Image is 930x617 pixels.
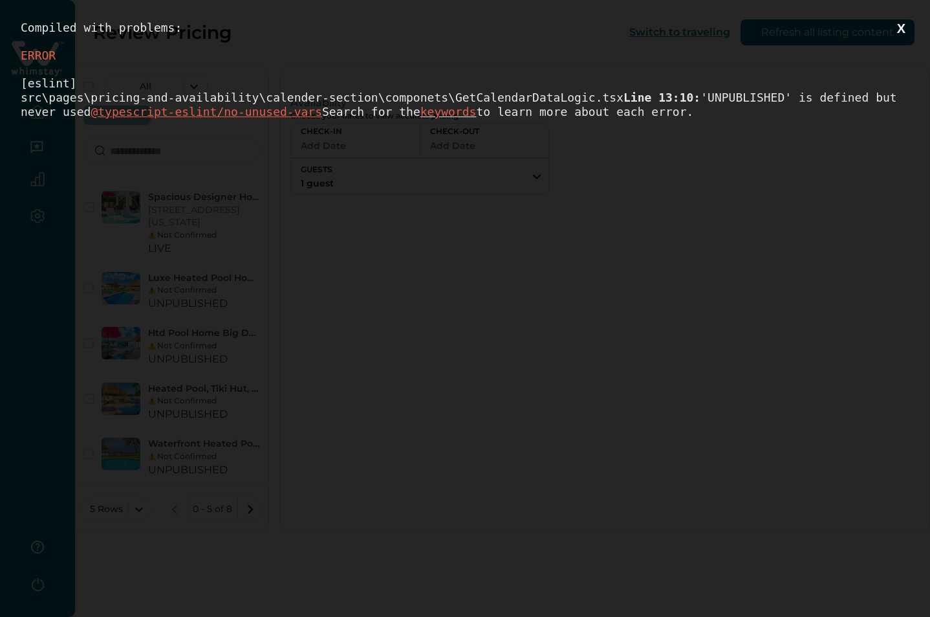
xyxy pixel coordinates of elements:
span: Compiled with problems: [21,21,182,34]
span: Line 13:10: [623,91,700,104]
div: [eslint] src\pages\pricing-and-availability\calender-section\componets\GetCalendarDataLogic.tsx '... [21,76,909,118]
span: ERROR [21,49,56,62]
u: @typescript-eslint/no-unused-vars [91,105,322,118]
button: X [893,21,909,37]
span: keywords [420,105,477,118]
